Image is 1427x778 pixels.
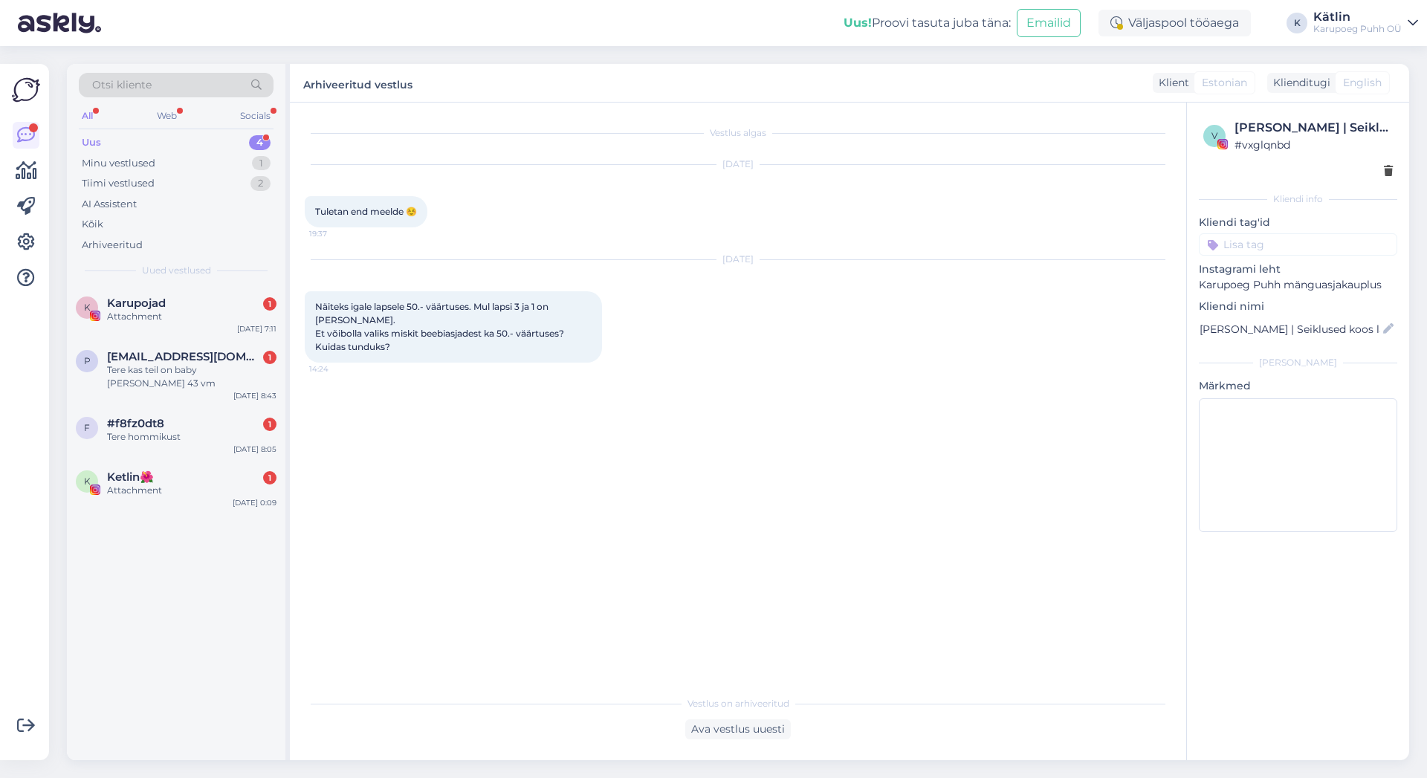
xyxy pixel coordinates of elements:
div: Ava vestlus uuesti [685,719,791,739]
div: Minu vestlused [82,156,155,171]
div: Tiimi vestlused [82,176,155,191]
div: Väljaspool tööaega [1098,10,1251,36]
span: podnieksinge@gmail.com [107,350,262,363]
span: Tuletan end meelde ☺️ [315,206,417,217]
span: f [84,422,90,433]
div: [DATE] 8:05 [233,444,276,455]
div: Arhiveeritud [82,238,143,253]
p: Märkmed [1199,378,1397,394]
div: Tere hommikust [107,430,276,444]
p: Instagrami leht [1199,262,1397,277]
span: v [1211,130,1217,141]
span: Vestlus on arhiveeritud [687,697,789,710]
div: Kliendi info [1199,192,1397,206]
span: Uued vestlused [142,264,211,277]
b: Uus! [844,16,872,30]
div: Web [154,106,180,126]
div: Kõik [82,217,103,232]
a: KätlinKarupoeg Puhh OÜ [1313,11,1418,35]
div: [PERSON_NAME] | Seiklused koos lastega [1235,119,1393,137]
div: Socials [237,106,274,126]
div: 2 [250,176,271,191]
div: AI Assistent [82,197,137,212]
div: 4 [249,135,271,150]
div: 1 [263,418,276,431]
div: [DATE] 0:09 [233,497,276,508]
span: K [84,476,91,487]
div: 1 [263,351,276,364]
p: Karupoeg Puhh mänguasjakauplus [1199,277,1397,293]
div: All [79,106,96,126]
div: Klienditugi [1267,75,1330,91]
div: Uus [82,135,101,150]
button: Emailid [1017,9,1081,37]
span: Otsi kliente [92,77,152,93]
div: K [1287,13,1307,33]
span: K [84,302,91,313]
span: Ketlin🌺 [107,470,154,484]
span: English [1343,75,1382,91]
div: Karupoeg Puhh OÜ [1313,23,1402,35]
div: [DATE] 7:11 [237,323,276,334]
input: Lisa tag [1199,233,1397,256]
span: 14:24 [309,363,365,375]
div: Proovi tasuta juba täna: [844,14,1011,32]
span: 19:37 [309,228,365,239]
div: [DATE] [305,253,1171,266]
div: 1 [263,297,276,311]
div: Klient [1153,75,1189,91]
div: [DATE] [305,158,1171,171]
p: Kliendi tag'id [1199,215,1397,230]
div: Attachment [107,310,276,323]
img: Askly Logo [12,76,40,104]
div: 1 [252,156,271,171]
div: Kätlin [1313,11,1402,23]
p: Kliendi nimi [1199,299,1397,314]
span: #f8fz0dt8 [107,417,164,430]
span: Karupojad [107,296,166,310]
span: Estonian [1202,75,1247,91]
div: 1 [263,471,276,484]
label: Arhiveeritud vestlus [303,73,412,93]
span: p [84,355,91,366]
div: Attachment [107,484,276,497]
input: Lisa nimi [1200,321,1380,337]
div: [PERSON_NAME] [1199,356,1397,369]
span: Näiteks igale lapsele 50.- väärtuses. Mul lapsi 3 ja 1 on [PERSON_NAME]. Et võibolla valiks miski... [315,301,566,352]
div: [DATE] 8:43 [233,390,276,401]
div: # vxglqnbd [1235,137,1393,153]
div: Tere kas teil on baby [PERSON_NAME] 43 vm [107,363,276,390]
div: Vestlus algas [305,126,1171,140]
